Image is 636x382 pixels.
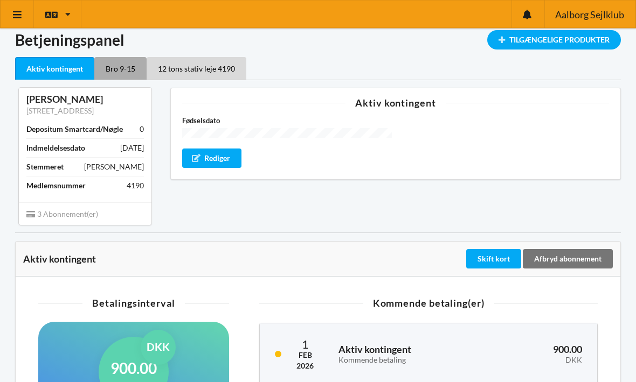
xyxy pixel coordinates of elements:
[490,356,582,365] div: DKK
[259,299,598,308] div: Kommende betaling(er)
[182,149,241,168] div: Rediger
[94,58,147,80] div: Bro 9-15
[26,94,144,106] div: [PERSON_NAME]
[296,350,314,361] div: Feb
[26,124,123,135] div: Depositum Smartcard/Nøgle
[182,98,609,108] div: Aktiv kontingent
[38,299,229,308] div: Betalingsinterval
[110,359,157,378] h1: 900.00
[141,330,176,365] div: DKK
[296,361,314,372] div: 2026
[523,250,613,269] div: Afbryd abonnement
[26,143,85,154] div: Indmeldelsesdato
[182,116,392,126] label: Fødselsdato
[26,210,98,219] span: 3 Abonnement(er)
[127,181,144,192] div: 4190
[296,339,314,350] div: 1
[120,143,144,154] div: [DATE]
[490,344,582,365] h3: 900.00
[26,181,86,192] div: Medlemsnummer
[487,31,621,50] div: Tilgængelige Produkter
[338,356,474,365] div: Kommende betaling
[15,58,94,81] div: Aktiv kontingent
[23,254,464,265] div: Aktiv kontingent
[140,124,144,135] div: 0
[15,31,621,50] h1: Betjeningspanel
[338,344,474,365] h3: Aktiv kontingent
[26,162,64,173] div: Stemmeret
[84,162,144,173] div: [PERSON_NAME]
[26,107,94,116] a: [STREET_ADDRESS]
[555,10,624,19] span: Aalborg Sejlklub
[147,58,246,80] div: 12 tons stativ leje 4190
[466,250,521,269] div: Skift kort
